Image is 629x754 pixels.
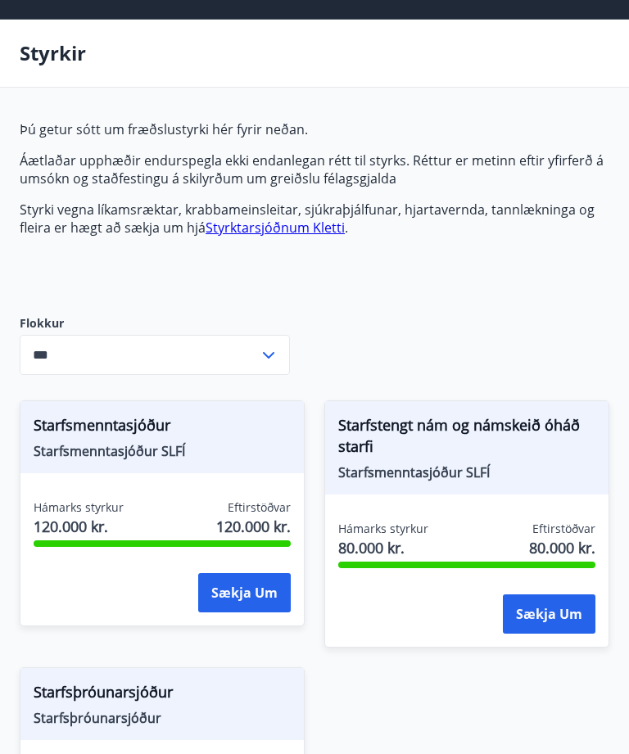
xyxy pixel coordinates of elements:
button: Sækja um [503,595,595,634]
p: Áætlaðar upphæðir endurspegla ekki endanlegan rétt til styrks. Réttur er metinn eftir yfirferð á ... [20,152,609,188]
span: Starfsmenntasjóður SLFÍ [34,443,291,461]
span: Eftirstöðvar [228,500,291,517]
span: Starfsþróunarsjóður [34,710,291,728]
span: 120.000 kr. [216,517,291,538]
span: 80.000 kr. [338,538,428,559]
p: Styrkir [20,40,86,68]
span: Hámarks styrkur [338,521,428,538]
a: Styrktarsjóðnum Kletti [206,219,345,237]
p: Styrki vegna líkamsræktar, krabbameinsleitar, sjúkraþjálfunar, hjartavernda, tannlækninga og flei... [20,201,609,237]
span: Starfsmenntasjóður SLFÍ [338,464,595,482]
span: Starfsþróunarsjóður [34,682,291,710]
span: 80.000 kr. [529,538,595,559]
span: Eftirstöðvar [532,521,595,538]
p: Þú getur sótt um fræðslustyrki hér fyrir neðan. [20,121,609,139]
button: Sækja um [198,574,291,613]
label: Flokkur [20,316,290,332]
span: Starfstengt nám og námskeið óháð starfi [338,415,595,464]
span: 120.000 kr. [34,517,124,538]
span: Hámarks styrkur [34,500,124,517]
span: Starfsmenntasjóður [34,415,291,443]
